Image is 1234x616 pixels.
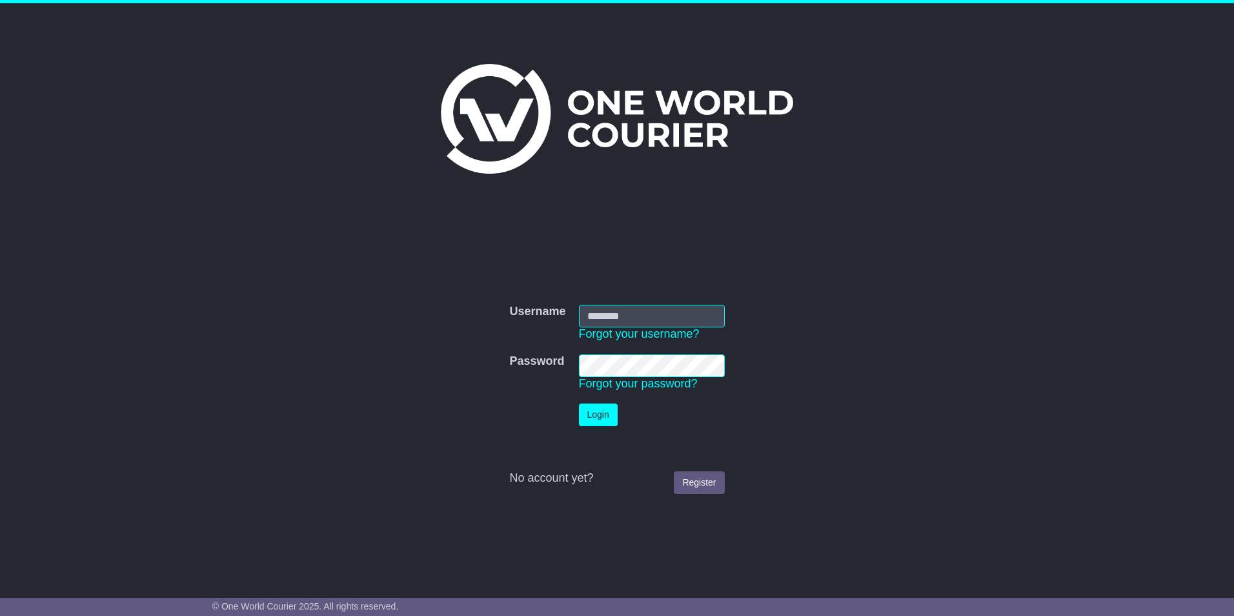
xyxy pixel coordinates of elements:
a: Forgot your password? [579,377,698,390]
div: No account yet? [509,471,724,486]
a: Register [674,471,724,494]
span: © One World Courier 2025. All rights reserved. [212,601,399,611]
label: Password [509,354,564,369]
a: Forgot your username? [579,327,700,340]
label: Username [509,305,565,319]
button: Login [579,404,618,426]
img: One World [441,64,793,174]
